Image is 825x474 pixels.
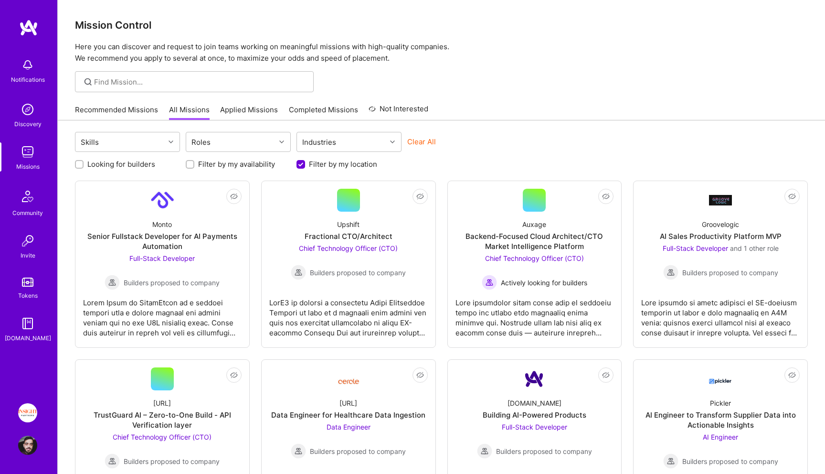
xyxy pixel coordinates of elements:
[279,140,284,144] i: icon Chevron
[682,268,778,278] span: Builders proposed to company
[269,290,428,338] div: LorE3 ip dolorsi a consectetu Adipi Elitseddoe Tempori ut labo et d magnaali enim admini ven quis...
[83,290,242,338] div: Lorem Ipsum do SitamEtcon ad e seddoei tempori utla e dolore magnaal eni admini veniam qui no exe...
[21,250,35,260] div: Invite
[641,290,800,338] div: Lore ipsumdo si ametc adipisci el SE-doeiusm temporin ut labor e dolo magnaaliq en A4M venia: qui...
[309,159,377,169] label: Filter by my location
[523,367,546,390] img: Company Logo
[455,290,614,338] div: Lore ipsumdolor sitam conse adip el seddoeiu tempo inc utlabo etdo magnaaliq enima minimve qui. N...
[11,75,45,85] div: Notifications
[482,275,497,290] img: Actively looking for builders
[153,398,171,408] div: [URL]
[702,219,739,229] div: Groovelogic
[337,219,360,229] div: Upshift
[83,410,242,430] div: TrustGuard AI – Zero-to-One Build - API Verification layer
[83,231,242,251] div: Senior Fullstack Developer for AI Payments Automation
[22,278,33,287] img: tokens
[18,55,37,75] img: bell
[105,453,120,469] img: Builders proposed to company
[641,189,800,340] a: Company LogoGroovelogicAI Sales Productivity Platform MVPFull-Stack Developer and 1 other roleBui...
[703,433,738,441] span: AI Engineer
[169,105,210,120] a: All Missions
[75,41,808,64] p: Here you can discover and request to join teams working on meaningful missions with high-quality ...
[299,244,398,252] span: Chief Technology Officer (CTO)
[788,371,796,379] i: icon EyeClosed
[18,403,37,422] img: Insight Partners: Data & AI - Sourcing
[602,193,610,200] i: icon EyeClosed
[83,189,242,340] a: Company LogoMontoSenior Fullstack Developer for AI Payments AutomationFull-Stack Developer Builde...
[663,453,678,469] img: Builders proposed to company
[416,371,424,379] i: icon EyeClosed
[18,100,37,119] img: discovery
[83,76,94,87] i: icon SearchGrey
[508,398,561,408] div: [DOMAIN_NAME]
[152,219,172,229] div: Monto
[455,189,614,340] a: AuxageBackend-Focused Cloud Architect/CTO Market Intelligence PlatformChief Technology Officer (C...
[94,77,307,87] input: Find Mission...
[269,189,428,340] a: UpshiftFractional CTO/ArchitectChief Technology Officer (CTO) Builders proposed to companyBuilder...
[709,195,732,205] img: Company Logo
[16,185,39,208] img: Community
[129,254,195,262] span: Full-Stack Developer
[327,423,370,431] span: Data Engineer
[501,278,587,288] span: Actively looking for builders
[339,398,357,408] div: [URL]
[151,189,174,212] img: Company Logo
[709,370,732,388] img: Company Logo
[477,443,492,459] img: Builders proposed to company
[78,135,101,149] div: Skills
[310,446,406,456] span: Builders proposed to company
[220,105,278,120] a: Applied Missions
[369,103,428,120] a: Not Interested
[230,193,238,200] i: icon EyeClosed
[407,137,436,147] button: Clear All
[602,371,610,379] i: icon EyeClosed
[390,140,395,144] i: icon Chevron
[18,291,38,301] div: Tokens
[18,231,37,250] img: Invite
[230,371,238,379] i: icon EyeClosed
[113,433,212,441] span: Chief Technology Officer (CTO)
[660,231,782,241] div: AI Sales Productivity Platform MVP
[502,423,567,431] span: Full-Stack Developer
[87,159,155,169] label: Looking for builders
[710,398,731,408] div: Pickler
[305,231,392,241] div: Fractional CTO/Architect
[337,371,360,387] img: Company Logo
[18,142,37,162] img: teamwork
[16,436,40,455] a: User Avatar
[5,333,51,343] div: [DOMAIN_NAME]
[18,436,37,455] img: User Avatar
[124,278,220,288] span: Builders proposed to company
[416,193,424,200] i: icon EyeClosed
[124,456,220,466] span: Builders proposed to company
[485,254,584,262] span: Chief Technology Officer (CTO)
[455,231,614,251] div: Backend-Focused Cloud Architect/CTO Market Intelligence Platform
[189,135,213,149] div: Roles
[12,208,43,218] div: Community
[483,410,586,420] div: Building AI-Powered Products
[16,403,40,422] a: Insight Partners: Data & AI - Sourcing
[663,244,728,252] span: Full-Stack Developer
[522,219,546,229] div: Auxage
[682,456,778,466] span: Builders proposed to company
[730,244,779,252] span: and 1 other role
[291,265,306,280] img: Builders proposed to company
[14,119,42,129] div: Discovery
[75,105,158,120] a: Recommended Missions
[16,162,40,172] div: Missions
[663,265,678,280] img: Builders proposed to company
[105,275,120,290] img: Builders proposed to company
[641,410,800,430] div: AI Engineer to Transform Supplier Data into Actionable Insights
[198,159,275,169] label: Filter by my availability
[289,105,358,120] a: Completed Missions
[291,443,306,459] img: Builders proposed to company
[788,193,796,200] i: icon EyeClosed
[300,135,338,149] div: Industries
[271,410,425,420] div: Data Engineer for Healthcare Data Ingestion
[496,446,592,456] span: Builders proposed to company
[75,19,808,31] h3: Mission Control
[18,314,37,333] img: guide book
[19,19,38,36] img: logo
[310,268,406,278] span: Builders proposed to company
[169,140,173,144] i: icon Chevron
